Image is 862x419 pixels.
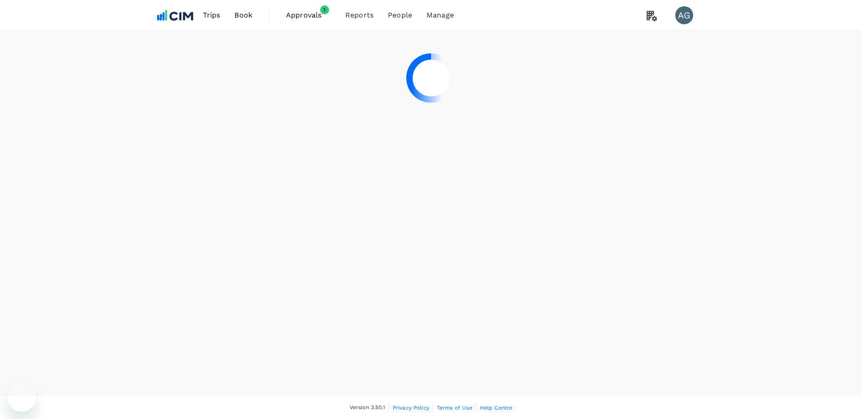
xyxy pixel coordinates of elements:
[393,403,429,413] a: Privacy Policy
[154,5,196,25] img: CIM ENVIRONMENTAL PTY LTD
[388,10,412,21] span: People
[675,6,693,24] div: AG
[203,10,220,21] span: Trips
[480,405,513,411] span: Help Centre
[350,403,385,412] span: Version 3.50.1
[345,10,374,21] span: Reports
[393,405,429,411] span: Privacy Policy
[437,405,472,411] span: Terms of Use
[427,10,454,21] span: Manage
[234,10,252,21] span: Book
[437,403,472,413] a: Terms of Use
[480,403,513,413] a: Help Centre
[320,5,329,14] span: 1
[286,10,331,21] span: Approvals
[7,383,36,412] iframe: Button to launch messaging window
